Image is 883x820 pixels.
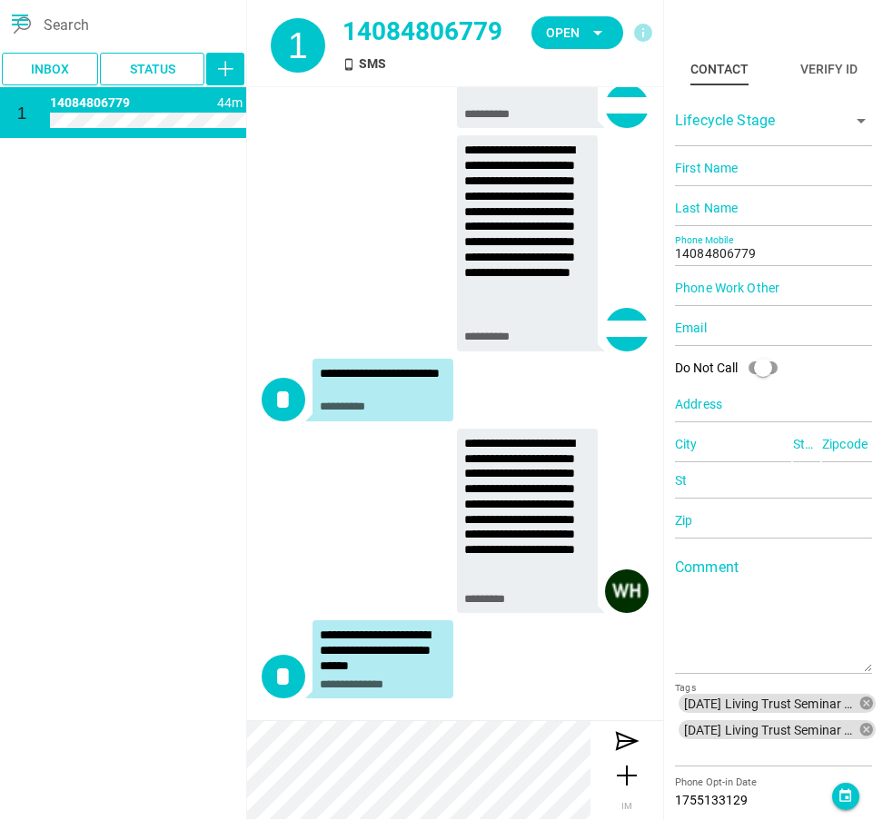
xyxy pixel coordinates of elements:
[546,22,580,44] span: Open
[684,722,858,738] span: [DATE] Living Trust Seminar day of reminder.csv
[675,776,832,791] div: Phone Opt-in Date
[800,58,858,80] div: Verify ID
[822,426,872,462] input: Zipcode
[675,310,872,346] input: Email
[675,566,872,672] textarea: Comment
[9,9,31,31] i: menu
[621,801,632,811] span: IM
[288,25,308,65] span: 1
[793,426,820,462] input: State
[675,150,872,186] input: First Name
[675,270,872,306] input: Phone Work Other
[850,110,872,132] i: arrow_drop_down
[838,788,853,804] i: event
[130,58,175,80] span: Status
[2,53,98,85] button: Inbox
[858,722,875,738] i: cancel
[217,95,243,110] span: 1755727550
[342,58,355,71] i: SMS
[587,22,609,44] i: arrow_drop_down
[50,95,130,110] span: 14084806779
[675,190,872,226] input: Last Name
[675,386,872,422] input: Address
[632,22,654,44] i: info
[675,350,789,386] div: Do Not Call
[675,230,872,266] input: Phone Mobile
[605,569,649,613] img: 5edff51079ed9903661a2266-30.png
[858,696,875,712] i: cancel
[100,53,203,85] button: Status
[675,462,872,499] input: St
[675,502,872,538] input: Zip
[342,54,515,74] div: SMS
[342,13,515,51] div: 14084806779
[675,359,738,378] div: Do Not Call
[675,743,872,765] input: [DATE] Living Trust Seminar 2 seat reminder.csv[DATE] Living Trust Seminar day of reminder.csvTags
[684,696,858,712] span: [DATE] Living Trust Seminar 2 seat reminder.csv
[675,791,832,810] div: 1755133129
[690,58,749,80] div: Contact
[31,121,45,134] i: SMS
[31,58,69,80] span: Inbox
[675,426,791,462] input: City
[17,104,27,123] span: 1
[531,16,623,49] button: Open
